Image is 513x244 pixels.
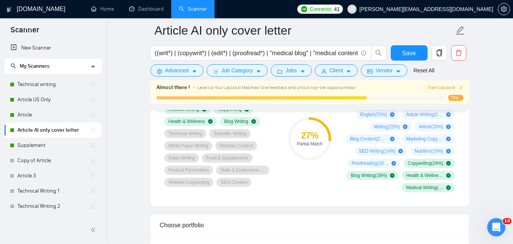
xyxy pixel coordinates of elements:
[330,66,343,75] span: Client
[17,153,90,168] a: Copy of Article
[359,148,396,154] span: SEO Writing ( 14 %)
[390,112,395,117] span: plus-circle
[376,66,392,75] span: Vendor
[90,81,96,88] span: holder
[5,168,101,183] li: Article 3
[406,136,443,142] span: Marketing Copywriting ( 14 %)
[213,131,246,137] span: Scientific Writing
[446,161,451,166] span: check-circle
[446,137,451,141] span: plus-circle
[221,179,247,185] span: SEO Content
[498,3,510,15] button: setting
[169,143,208,149] span: White Paper Writing
[288,142,331,146] div: Partial Match
[451,49,466,56] span: delete
[17,77,90,92] a: Technical writing
[432,49,447,56] span: copy
[414,66,434,75] a: Reset All
[398,149,403,153] span: plus-circle
[361,51,366,56] span: info-circle
[446,185,451,190] span: check-circle
[371,49,386,56] span: search
[487,218,505,236] iframe: Intercom live chat
[446,112,451,117] span: plus-circle
[458,85,463,90] span: right
[301,6,307,12] img: upwork-logo.png
[155,48,358,58] input: Search Freelance Jobs...
[129,6,164,12] a: dashboardDashboard
[90,203,96,209] span: holder
[207,64,268,77] button: barsJob Categorycaret-down
[350,136,387,142] span: Blog Content ( 20 %)
[213,69,218,74] span: bars
[90,188,96,194] span: holder
[169,167,209,173] span: Product Formulation
[5,153,101,168] li: Copy of Article
[11,40,95,56] a: New Scanner
[5,24,45,40] span: Scanner
[428,84,463,91] button: Train Laziza AI
[390,173,395,178] span: check-circle
[90,112,96,118] span: holder
[208,119,213,124] span: check-circle
[448,95,463,101] span: 73%
[17,138,90,153] a: Supplement
[169,179,210,185] span: Website Copywriting
[351,172,387,179] span: Blog Writing ( 18 %)
[406,172,443,179] span: Health & Wellness ( 10 %)
[90,173,96,179] span: holder
[155,21,454,40] input: Scanner name...
[451,45,466,61] button: delete
[498,6,510,12] span: setting
[352,160,389,166] span: Proofreading ( 10 %)
[315,64,358,77] button: userClientcaret-down
[17,199,90,214] a: Technical Writing 2
[277,69,283,74] span: folder
[90,158,96,164] span: holder
[165,66,189,75] span: Advanced
[349,6,355,12] span: user
[432,45,447,61] button: copy
[5,138,101,153] li: Supplement
[408,160,444,166] span: Copywriting ( 24 %)
[150,64,204,77] button: settingAdvancedcaret-down
[498,6,510,12] a: setting
[192,69,197,74] span: caret-down
[17,168,90,183] a: Article 3
[419,124,443,130] span: Article ( 20 %)
[309,5,332,13] span: Connects:
[91,6,114,12] a: homeHome
[334,5,340,13] span: 41
[361,64,407,77] button: idcardVendorcaret-down
[360,112,387,118] span: English ( 53 %)
[367,69,373,74] span: idcard
[390,137,395,141] span: plus-circle
[371,45,386,61] button: search
[402,48,416,58] span: Save
[396,69,401,74] span: caret-down
[220,167,265,173] span: Skills & Endorsements
[5,77,101,92] li: Technical writing
[157,69,162,74] span: setting
[321,69,327,74] span: user
[406,185,443,191] span: Medical Writing ( 10 %)
[5,183,101,199] li: Technical Writing 1
[446,124,451,129] span: plus-circle
[271,64,312,77] button: folderJobscaret-down
[406,112,443,118] span: Article Writing ( 29 %)
[251,119,256,124] span: check-circle
[403,124,407,129] span: plus-circle
[169,155,195,161] span: Sales Writing
[224,118,248,124] span: Blog Writing
[300,69,305,74] span: caret-down
[346,69,351,74] span: caret-down
[11,63,16,69] span: search
[286,66,297,75] span: Jobs
[90,226,98,234] span: double-left
[90,97,96,103] span: holder
[160,214,460,236] div: Choose portfolio
[5,214,101,229] li: Technical Writing 3
[391,161,396,166] span: plus-circle
[374,124,399,130] span: Writing ( 22 %)
[6,3,12,16] img: logo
